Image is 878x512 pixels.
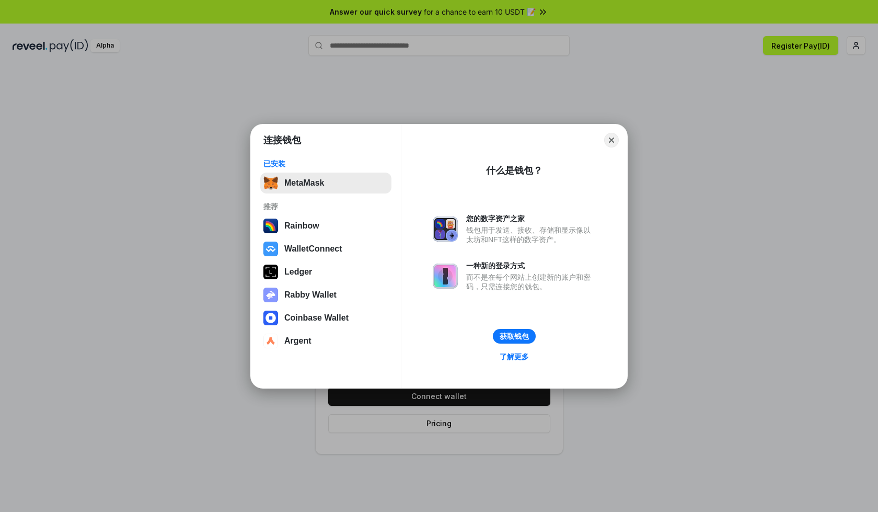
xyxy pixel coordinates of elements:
[263,311,278,325] img: svg+xml,%3Csvg%20width%3D%2228%22%20height%3D%2228%22%20viewBox%3D%220%200%2028%2028%22%20fill%3D...
[260,173,391,194] button: MetaMask
[284,290,337,300] div: Rabby Wallet
[284,267,312,277] div: Ledger
[466,272,596,291] div: 而不是在每个网站上创建新的账户和密码，只需连接您的钱包。
[500,332,529,341] div: 获取钱包
[284,336,311,346] div: Argent
[263,219,278,233] img: svg+xml,%3Csvg%20width%3D%22120%22%20height%3D%22120%22%20viewBox%3D%220%200%20120%20120%22%20fil...
[493,350,535,363] a: 了解更多
[284,244,342,254] div: WalletConnect
[284,178,324,188] div: MetaMask
[260,331,391,351] button: Argent
[263,334,278,348] img: svg+xml,%3Csvg%20width%3D%2228%22%20height%3D%2228%22%20viewBox%3D%220%200%2028%2028%22%20fill%3D...
[466,261,596,270] div: 一种新的登录方式
[260,308,391,328] button: Coinbase Wallet
[486,164,542,177] div: 什么是钱包？
[260,215,391,236] button: Rainbow
[263,265,278,279] img: svg+xml,%3Csvg%20xmlns%3D%22http%3A%2F%2Fwww.w3.org%2F2000%2Fsvg%22%20width%3D%2228%22%20height%3...
[433,264,458,289] img: svg+xml,%3Csvg%20xmlns%3D%22http%3A%2F%2Fwww.w3.org%2F2000%2Fsvg%22%20fill%3D%22none%22%20viewBox...
[263,242,278,256] img: svg+xml,%3Csvg%20width%3D%2228%22%20height%3D%2228%22%20viewBox%3D%220%200%2028%2028%22%20fill%3D...
[263,134,301,146] h1: 连接钱包
[263,176,278,190] img: svg+xml,%3Csvg%20fill%3D%22none%22%20height%3D%2233%22%20viewBox%3D%220%200%2035%2033%22%20width%...
[263,202,388,211] div: 推荐
[466,225,596,244] div: 钱包用于发送、接收、存储和显示像以太坊和NFT这样的数字资产。
[493,329,536,344] button: 获取钱包
[260,261,391,282] button: Ledger
[500,352,529,361] div: 了解更多
[284,313,349,323] div: Coinbase Wallet
[263,288,278,302] img: svg+xml,%3Csvg%20xmlns%3D%22http%3A%2F%2Fwww.w3.org%2F2000%2Fsvg%22%20fill%3D%22none%22%20viewBox...
[263,159,388,168] div: 已安装
[433,217,458,242] img: svg+xml,%3Csvg%20xmlns%3D%22http%3A%2F%2Fwww.w3.org%2F2000%2Fsvg%22%20fill%3D%22none%22%20viewBox...
[284,221,319,231] div: Rainbow
[604,133,619,147] button: Close
[466,214,596,223] div: 您的数字资产之家
[260,285,391,305] button: Rabby Wallet
[260,238,391,259] button: WalletConnect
